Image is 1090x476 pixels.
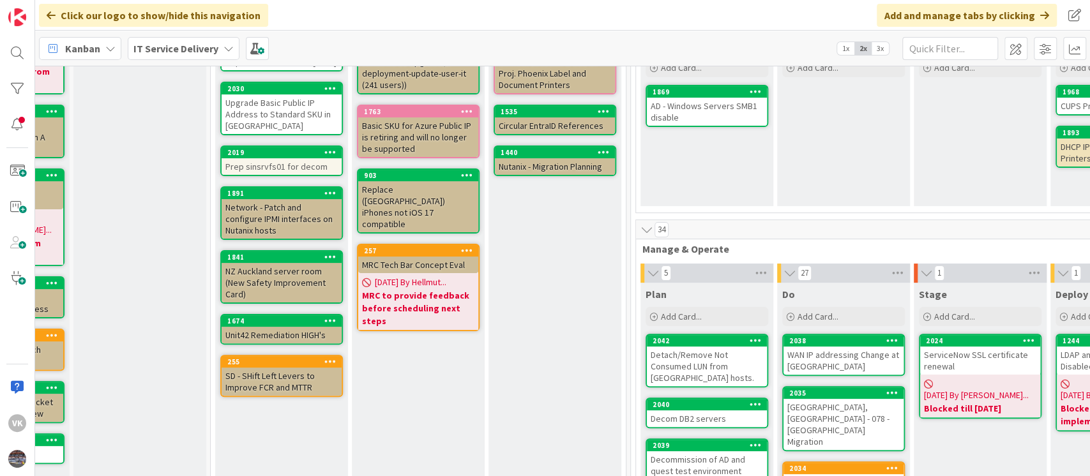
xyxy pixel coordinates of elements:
[358,170,478,232] div: 903Replace ([GEOGRAPHIC_DATA]) iPhones not iOS 17 compatible
[495,117,615,134] div: Circular EntraID References
[220,355,343,397] a: 255SD - SHift Left Levers to Improve FCR and MTTR
[494,105,616,135] a: 1535Circular EntraID References
[495,54,615,93] div: Confirm Location & Use of Proj. Phoenix Label and Document Printers
[789,336,904,345] div: 2038
[358,257,478,273] div: MRC Tech Bar Concept Eval
[647,399,767,410] div: 2040
[364,246,478,255] div: 257
[358,54,478,93] div: Windows 11 Upgrade(1. deployment-update-user-it (241 users))
[227,84,342,93] div: 2030
[358,170,478,181] div: 903
[934,265,944,281] span: 1
[362,289,474,327] b: MRC to provide feedback before scheduling next steps
[653,336,767,345] div: 2042
[8,414,26,432] div: VK
[661,62,702,73] span: Add Card...
[877,4,1057,27] div: Add and manage tabs by clicking
[39,4,268,27] div: Click our logo to show/hide this navigation
[357,168,480,234] a: 903Replace ([GEOGRAPHIC_DATA]) iPhones not iOS 17 compatible
[358,245,478,273] div: 257MRC Tech Bar Concept Eval
[220,314,343,345] a: 1674Unit42 Remediation HIGH's
[653,400,767,409] div: 2040
[661,265,671,281] span: 5
[222,315,342,327] div: 1674
[934,62,975,73] span: Add Card...
[798,311,838,322] span: Add Card...
[222,356,342,396] div: 255SD - SHift Left Levers to Improve FCR and MTTR
[222,315,342,343] div: 1674Unit42 Remediation HIGH's
[647,335,767,386] div: 2042Detach/Remove Not Consumed LUN from [GEOGRAPHIC_DATA] hosts.
[655,222,669,237] span: 34
[8,8,26,26] img: Visit kanbanzone.com
[222,251,342,263] div: 1841
[358,106,478,117] div: 1763
[222,188,342,199] div: 1891
[358,245,478,257] div: 257
[65,41,100,56] span: Kanban
[495,147,615,158] div: 1440
[222,356,342,368] div: 255
[133,42,218,55] b: IT Service Delivery
[220,82,343,135] a: 2030Upgrade Basic Public IP Address to Standard SKU in [GEOGRAPHIC_DATA]
[227,357,342,366] div: 255
[783,346,904,375] div: WAN IP addressing Change at [GEOGRAPHIC_DATA]
[358,181,478,232] div: Replace ([GEOGRAPHIC_DATA]) iPhones not iOS 17 compatible
[783,387,904,450] div: 2035[GEOGRAPHIC_DATA], [GEOGRAPHIC_DATA] - 078 - [GEOGRAPHIC_DATA] Migration
[222,199,342,239] div: Network - Patch and configure IPMI interfaces on Nutanix hosts
[789,389,904,398] div: 2035
[495,106,615,117] div: 1535
[495,106,615,134] div: 1535Circular EntraID References
[789,464,904,473] div: 2034
[220,186,343,240] a: 1891Network - Patch and configure IPMI interfaces on Nutanix hosts
[358,117,478,157] div: Basic SKU for Azure Public IP is retiring and will no longer be supported
[920,335,1040,346] div: 2024
[926,336,1040,345] div: 2024
[222,251,342,302] div: 1841NZ Auckland server room (New Safety Improvement Card)
[798,265,812,281] span: 27
[646,288,667,301] span: Plan
[783,387,904,399] div: 2035
[227,316,342,325] div: 1674
[501,107,615,116] div: 1535
[220,250,343,304] a: 1841NZ Auckland server room (New Safety Improvement Card)
[647,399,767,427] div: 2040Decom DB2 servers
[647,346,767,386] div: Detach/Remove Not Consumed LUN from [GEOGRAPHIC_DATA] hosts.
[647,335,767,346] div: 2042
[495,158,615,175] div: Nutanix - Migration Planning
[495,147,615,175] div: 1440Nutanix - Migration Planning
[222,147,342,175] div: 2019Prep sinsrvfs01 for decom
[358,42,478,93] div: Windows 11 Upgrade(1. deployment-update-user-it (241 users))
[647,440,767,451] div: 2039
[647,410,767,427] div: Decom DB2 servers
[375,276,446,289] span: [DATE] By Hellmut...
[220,145,343,176] a: 2019Prep sinsrvfs01 for decom
[222,158,342,175] div: Prep sinsrvfs01 for decom
[782,386,905,451] a: 2035[GEOGRAPHIC_DATA], [GEOGRAPHIC_DATA] - 078 - [GEOGRAPHIC_DATA] Migration
[647,86,767,126] div: 1869AD - Windows Servers SMB1 disable
[783,399,904,450] div: [GEOGRAPHIC_DATA], [GEOGRAPHIC_DATA] - 078 - [GEOGRAPHIC_DATA] Migration
[494,41,616,94] a: Confirm Location & Use of Proj. Phoenix Label and Document Printers
[8,450,26,468] img: avatar
[902,37,998,60] input: Quick Filter...
[919,334,1041,419] a: 2024ServiceNow SSL certificate renewal[DATE] By [PERSON_NAME]...Blocked till [DATE]
[222,263,342,302] div: NZ Auckland server room (New Safety Improvement Card)
[364,171,478,180] div: 903
[1071,265,1081,281] span: 1
[222,83,342,134] div: 2030Upgrade Basic Public IP Address to Standard SKU in [GEOGRAPHIC_DATA]
[872,42,889,55] span: 3x
[919,288,947,301] span: Stage
[495,42,615,93] div: Confirm Location & Use of Proj. Phoenix Label and Document Printers
[227,189,342,198] div: 1891
[358,106,478,157] div: 1763Basic SKU for Azure Public IP is retiring and will no longer be supported
[920,335,1040,375] div: 2024ServiceNow SSL certificate renewal
[837,42,854,55] span: 1x
[357,244,480,331] a: 257MRC Tech Bar Concept Eval[DATE] By Hellmut...MRC to provide feedback before scheduling next steps
[920,346,1040,375] div: ServiceNow SSL certificate renewal
[924,402,1036,415] b: Blocked till [DATE]
[646,85,768,127] a: 1869AD - Windows Servers SMB1 disable
[222,147,342,158] div: 2019
[227,148,342,157] div: 2019
[924,389,1029,402] span: [DATE] By [PERSON_NAME]...
[222,94,342,134] div: Upgrade Basic Public IP Address to Standard SKU in [GEOGRAPHIC_DATA]
[227,253,342,262] div: 1841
